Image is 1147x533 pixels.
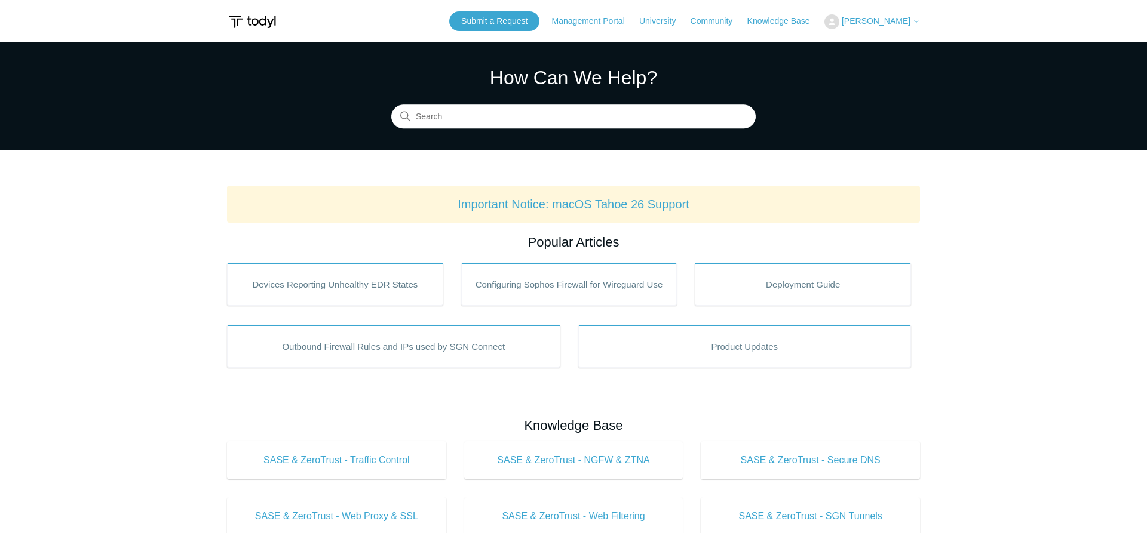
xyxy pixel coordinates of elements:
[391,63,756,92] h1: How Can We Help?
[391,105,756,129] input: Search
[461,263,677,306] a: Configuring Sophos Firewall for Wireguard Use
[747,15,822,27] a: Knowledge Base
[227,325,560,368] a: Outbound Firewall Rules and IPs used by SGN Connect
[824,14,920,29] button: [PERSON_NAME]
[227,263,443,306] a: Devices Reporting Unhealthy EDR States
[458,198,689,211] a: Important Notice: macOS Tahoe 26 Support
[578,325,912,368] a: Product Updates
[701,441,920,479] a: SASE & ZeroTrust - Secure DNS
[449,11,539,31] a: Submit a Request
[227,232,920,252] h2: Popular Articles
[639,15,688,27] a: University
[245,509,428,523] span: SASE & ZeroTrust - Web Proxy & SSL
[482,453,665,467] span: SASE & ZeroTrust - NGFW & ZTNA
[227,441,446,479] a: SASE & ZeroTrust - Traffic Control
[842,16,910,26] span: [PERSON_NAME]
[695,263,911,306] a: Deployment Guide
[719,509,902,523] span: SASE & ZeroTrust - SGN Tunnels
[719,453,902,467] span: SASE & ZeroTrust - Secure DNS
[464,441,683,479] a: SASE & ZeroTrust - NGFW & ZTNA
[227,415,920,435] h2: Knowledge Base
[245,453,428,467] span: SASE & ZeroTrust - Traffic Control
[691,15,745,27] a: Community
[552,15,637,27] a: Management Portal
[482,509,665,523] span: SASE & ZeroTrust - Web Filtering
[227,11,278,33] img: Todyl Support Center Help Center home page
